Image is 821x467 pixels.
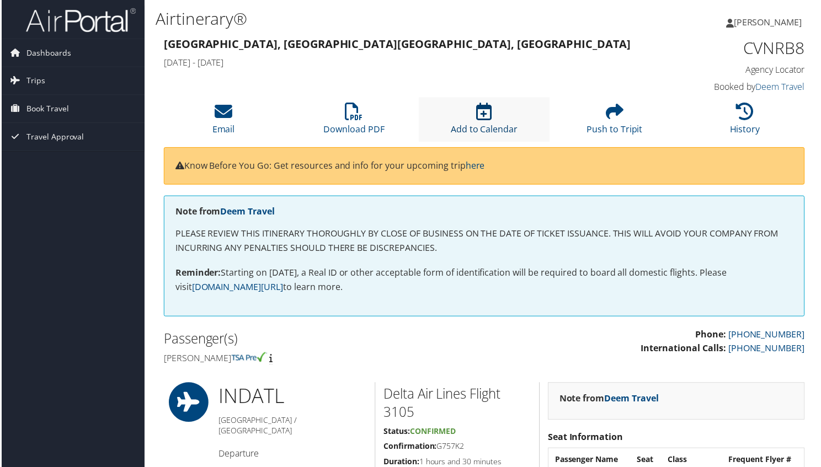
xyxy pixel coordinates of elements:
[163,56,641,68] h4: [DATE] - [DATE]
[174,267,220,280] strong: Reminder:
[658,36,806,60] h1: CVNRB8
[174,228,795,256] p: PLEASE REVIEW THIS ITINERARY THOROUGHLY BY CLOSE OF BUSINESS ON THE DATE OF TICKET ISSUANCE. THIS...
[757,81,806,93] a: Deem Travel
[383,386,531,423] h2: Delta Air Lines Flight 3105
[605,394,660,406] a: Deem Travel
[191,282,282,294] a: [DOMAIN_NAME][URL]
[174,159,795,174] p: Know Before You Go: Get resources and info for your upcoming trip
[25,95,67,123] span: Book Travel
[587,109,643,136] a: Push to Tripit
[163,353,476,366] h4: [PERSON_NAME]
[729,329,806,341] a: [PHONE_NUMBER]
[658,64,806,76] h4: Agency Locator
[25,67,44,95] span: Trips
[466,160,485,172] a: here
[383,442,437,453] strong: Confirmation:
[548,432,624,444] strong: Seat Information
[174,267,795,295] p: Starting on [DATE], a Real ID or other acceptable form of identification will be required to boar...
[642,343,727,356] strong: International Calls:
[410,427,456,438] span: Confirmed
[163,36,632,51] strong: [GEOGRAPHIC_DATA], [GEOGRAPHIC_DATA] [GEOGRAPHIC_DATA], [GEOGRAPHIC_DATA]
[25,39,70,67] span: Dashboards
[163,331,476,350] h2: Passenger(s)
[383,442,531,453] h5: G757K2
[658,81,806,93] h4: Booked by
[735,16,803,28] span: [PERSON_NAME]
[218,416,366,438] h5: [GEOGRAPHIC_DATA] / [GEOGRAPHIC_DATA]
[696,329,727,341] strong: Phone:
[451,109,518,136] a: Add to Calendar
[560,394,660,406] strong: Note from
[24,7,135,33] img: airportal-logo.png
[729,343,806,356] a: [PHONE_NUMBER]
[154,7,594,30] h1: Airtinerary®
[383,427,410,438] strong: Status:
[218,384,366,411] h1: IND ATL
[211,109,234,136] a: Email
[727,6,814,39] a: [PERSON_NAME]
[218,449,366,461] h4: Departure
[220,206,274,218] a: Deem Travel
[323,109,384,136] a: Download PDF
[25,124,83,151] span: Travel Approval
[231,353,266,363] img: tsa-precheck.png
[731,109,761,136] a: History
[174,206,274,218] strong: Note from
